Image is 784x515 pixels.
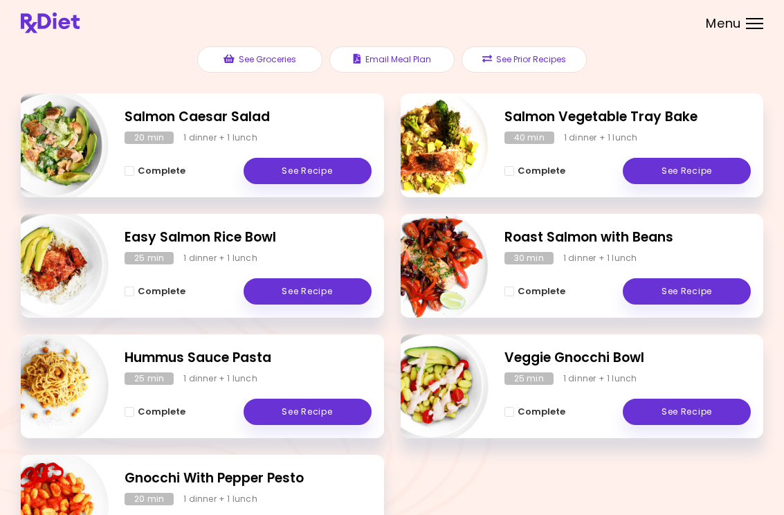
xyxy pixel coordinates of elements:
img: Info - Salmon Vegetable Tray Bake [374,88,489,203]
h2: Hummus Sauce Pasta [125,348,372,368]
span: Complete [518,165,565,177]
div: 25 min [504,372,554,385]
button: See Groceries [197,46,322,73]
h2: Salmon Caesar Salad [125,107,372,127]
div: 1 dinner + 1 lunch [183,372,257,385]
a: See Recipe - Veggie Gnocchi Bowl [623,399,751,425]
h2: Veggie Gnocchi Bowl [504,348,751,368]
div: 25 min [125,252,174,264]
a: See Recipe - Salmon Caesar Salad [244,158,372,184]
div: 1 dinner + 1 lunch [183,252,257,264]
div: 1 dinner + 1 lunch [564,132,638,144]
span: Complete [518,286,565,297]
div: 30 min [504,252,554,264]
span: Complete [138,406,185,417]
button: See Prior Recipes [462,46,587,73]
img: Info - Veggie Gnocchi Bowl [374,329,489,444]
a: See Recipe - Easy Salmon Rice Bowl [244,278,372,305]
img: Info - Roast Salmon with Beans [374,208,489,323]
button: Complete - Roast Salmon with Beans [504,283,565,300]
button: Complete - Salmon Caesar Salad [125,163,185,179]
div: 25 min [125,372,174,385]
h2: Easy Salmon Rice Bowl [125,228,372,248]
h2: Gnocchi With Pepper Pesto [125,469,372,489]
span: Menu [706,17,741,30]
div: 1 dinner + 1 lunch [183,132,257,144]
button: Complete - Easy Salmon Rice Bowl [125,283,185,300]
button: Complete - Salmon Vegetable Tray Bake [504,163,565,179]
button: Complete - Veggie Gnocchi Bowl [504,404,565,420]
div: 40 min [504,132,554,144]
button: Complete - Hummus Sauce Pasta [125,404,185,420]
div: 1 dinner + 1 lunch [563,252,637,264]
a: See Recipe - Roast Salmon with Beans [623,278,751,305]
a: See Recipe - Salmon Vegetable Tray Bake [623,158,751,184]
h2: Salmon Vegetable Tray Bake [504,107,751,127]
span: Complete [138,165,185,177]
h2: Roast Salmon with Beans [504,228,751,248]
div: 20 min [125,132,174,144]
span: Complete [138,286,185,297]
a: See Recipe - Hummus Sauce Pasta [244,399,372,425]
button: Email Meal Plan [329,46,455,73]
div: 1 dinner + 1 lunch [563,372,637,385]
div: 20 min [125,493,174,505]
div: 1 dinner + 1 lunch [183,493,257,505]
img: RxDiet [21,12,80,33]
span: Complete [518,406,565,417]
